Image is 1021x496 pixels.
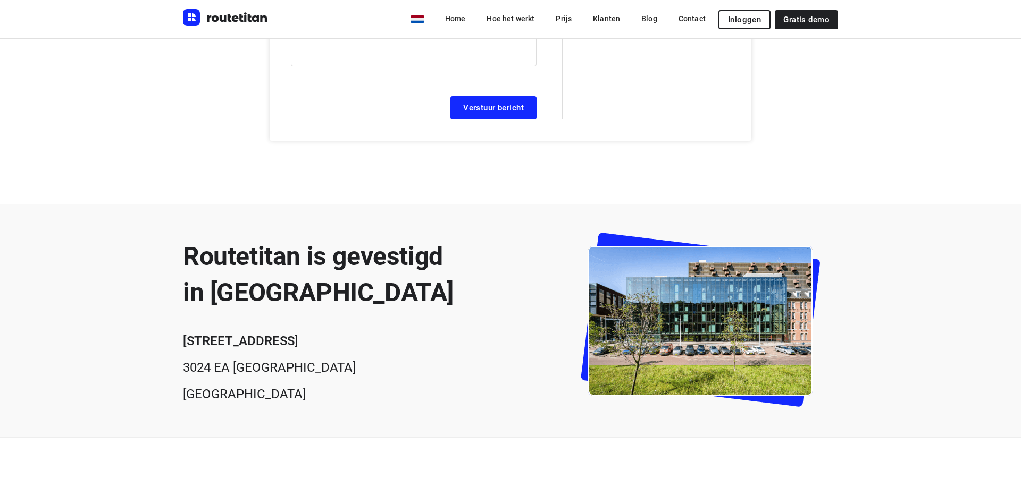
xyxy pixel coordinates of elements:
span: Verstuur bericht [463,104,524,112]
h2: Routetitan is gevestigd in [GEOGRAPHIC_DATA] [183,238,454,311]
b: [STREET_ADDRESS] [183,333,298,348]
a: Routetitan [183,9,268,29]
a: Contact [670,9,714,28]
a: Prijs [547,9,580,28]
button: Verstuur bericht [450,96,537,119]
span: Inloggen [728,15,761,24]
a: Home [437,9,474,28]
p: 3024 EA [GEOGRAPHIC_DATA] [183,358,454,377]
a: Gratis demo [775,10,838,29]
a: Blog [633,9,666,28]
img: office [570,223,838,418]
img: Routetitan logo [183,9,268,26]
a: Klanten [584,9,629,28]
p: [GEOGRAPHIC_DATA] [183,385,454,403]
a: Hoe het werkt [478,9,543,28]
span: Gratis demo [783,15,830,24]
button: Inloggen [718,10,771,29]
